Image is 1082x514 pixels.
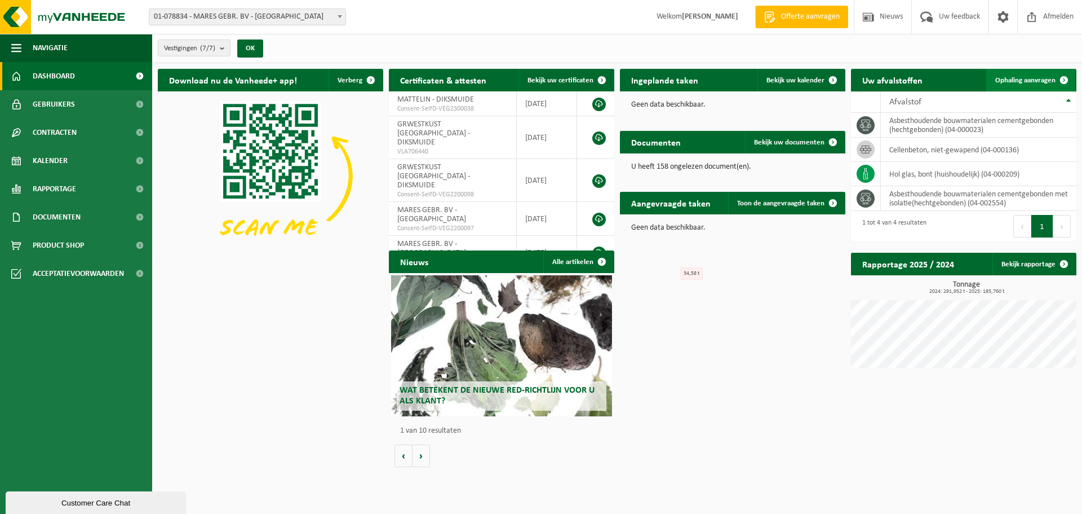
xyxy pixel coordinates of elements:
span: GRWESTKUST [GEOGRAPHIC_DATA] - DIKSMUIDE [397,163,470,190]
a: Ophaling aanvragen [986,69,1075,91]
td: [DATE] [517,236,577,270]
span: MARES GEBR. BV - [GEOGRAPHIC_DATA] [397,206,466,223]
button: Previous [1013,215,1031,238]
span: Gebruikers [33,90,75,118]
span: MATTELIN - DIKSMUIDE [397,95,474,104]
span: 01-078834 - MARES GEBR. BV - DIKSMUIDE [149,9,345,25]
td: [DATE] [517,159,577,202]
span: Contracten [33,118,77,147]
button: Next [1053,215,1071,238]
span: Documenten [33,203,81,231]
p: 1 van 10 resultaten [400,427,609,435]
span: Toon de aangevraagde taken [737,200,824,207]
h2: Ingeplande taken [620,69,709,91]
span: Consent-SelfD-VEG2200097 [397,224,508,233]
a: Wat betekent de nieuwe RED-richtlijn voor u als klant? [391,275,612,416]
span: Verberg [338,77,362,84]
span: Rapportage [33,175,76,203]
h2: Certificaten & attesten [389,69,498,91]
a: Bekijk uw kalender [757,69,844,91]
h2: Download nu de Vanheede+ app! [158,69,308,91]
a: Alle artikelen [543,251,613,273]
td: [DATE] [517,91,577,116]
span: VLA706440 [397,147,508,156]
span: 2024: 291,952 t - 2025: 185,760 t [857,289,1076,295]
p: Geen data beschikbaar. [631,224,834,232]
a: Bekijk rapportage [992,253,1075,275]
button: 1 [1031,215,1053,238]
span: Bekijk uw certificaten [527,77,593,84]
span: Consent-SelfD-VEG2200098 [397,190,508,199]
count: (7/7) [200,45,215,52]
span: MARES GEBR. BV - [GEOGRAPHIC_DATA] [397,240,466,257]
td: hol glas, bont (huishoudelijk) (04-000209) [881,162,1076,186]
button: Volgende [413,445,430,467]
button: Vorige [394,445,413,467]
h2: Nieuws [389,251,440,273]
strong: [PERSON_NAME] [682,12,738,21]
span: Bekijk uw documenten [754,139,824,146]
p: U heeft 158 ongelezen document(en). [631,163,834,171]
span: Kalender [33,147,68,175]
span: Dashboard [33,62,75,90]
span: Navigatie [33,34,68,62]
button: Vestigingen(7/7) [158,39,230,56]
a: Bekijk uw documenten [745,131,844,153]
td: [DATE] [517,202,577,236]
span: Bekijk uw kalender [766,77,824,84]
h2: Rapportage 2025 / 2024 [851,253,965,275]
a: Toon de aangevraagde taken [728,192,844,214]
span: Consent-SelfD-VEG2300038 [397,104,508,113]
h3: Tonnage [857,281,1076,295]
h2: Aangevraagde taken [620,192,722,214]
span: 01-078834 - MARES GEBR. BV - DIKSMUIDE [149,8,346,25]
td: asbesthoudende bouwmaterialen cementgebonden met isolatie(hechtgebonden) (04-002554) [881,186,1076,211]
span: Afvalstof [889,98,921,107]
p: Geen data beschikbaar. [631,101,834,109]
td: cellenbeton, niet-gewapend (04-000136) [881,138,1076,162]
div: 1 tot 4 van 4 resultaten [857,214,926,239]
span: Offerte aanvragen [778,11,842,23]
span: Wat betekent de nieuwe RED-richtlijn voor u als klant? [400,386,595,406]
h2: Documenten [620,131,692,153]
button: OK [237,39,263,58]
td: asbesthoudende bouwmaterialen cementgebonden (hechtgebonden) (04-000023) [881,113,1076,138]
span: Ophaling aanvragen [995,77,1056,84]
span: Acceptatievoorwaarden [33,260,124,288]
a: Bekijk uw certificaten [518,69,613,91]
span: GRWESTKUST [GEOGRAPHIC_DATA] - DIKSMUIDE [397,120,470,147]
a: Offerte aanvragen [755,6,848,28]
iframe: chat widget [6,489,188,514]
img: Download de VHEPlus App [158,91,383,261]
button: Verberg [329,69,382,91]
span: Vestigingen [164,40,215,57]
td: [DATE] [517,116,577,159]
h2: Uw afvalstoffen [851,69,934,91]
span: Product Shop [33,231,84,260]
